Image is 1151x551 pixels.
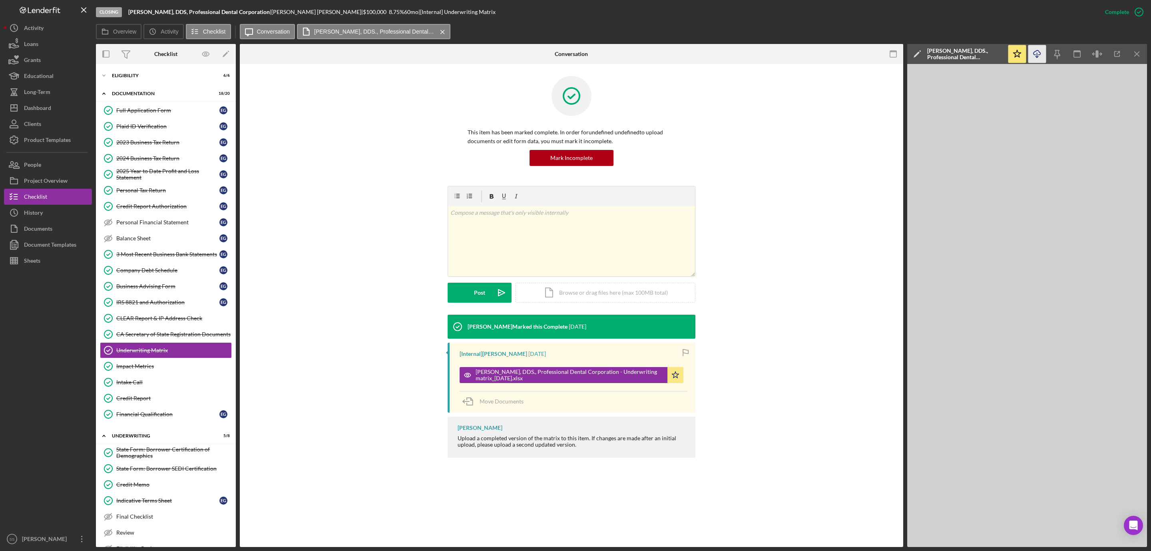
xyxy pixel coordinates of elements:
a: State Form: Borrower SEDI Certification [100,461,232,477]
button: SS[PERSON_NAME] [4,531,92,547]
div: Full Application Form [116,107,219,114]
button: [PERSON_NAME], DDS., Professional Dental Corporation - Underwriting matrix_[DATE].xlsx [460,367,683,383]
a: 2025 Year to Date Profit and Loss StatementEG [100,166,232,182]
div: [PERSON_NAME], DDS., Professional Dental Corporation - Underwriting matrix_[DATE].xlsx [476,369,663,381]
a: CLEAR Report & IP Address Check [100,310,232,326]
div: E G [219,202,227,210]
div: [Internal] [PERSON_NAME] [460,351,527,357]
a: Company Debt ScheduleEG [100,262,232,278]
div: Final Checklist [116,513,231,520]
div: [PERSON_NAME] [458,425,502,431]
div: [PERSON_NAME], DDS., Professional Dental Corporation - Underwriting matrix_[DATE].xlsx [927,48,1003,60]
div: 60 mo [404,9,418,15]
div: Business Advising Form [116,283,219,289]
div: Eligibility [112,73,210,78]
div: Underwriting [112,433,210,438]
a: Intake Call [100,374,232,390]
div: Personal Tax Return [116,187,219,194]
div: CA Secretary of State Registration Documents [116,331,231,337]
div: Post [474,283,485,303]
label: [PERSON_NAME], DDS., Professional Dental Corporation - Underwriting matrix_[DATE].xlsx [314,28,434,35]
a: State Form: Borrower Certification of Demographics [100,445,232,461]
a: Full Application FormEG [100,102,232,118]
a: Personal Financial StatementEG [100,214,232,230]
a: Plaid ID VerificationEG [100,118,232,134]
div: Conversation [555,51,588,57]
iframe: Document Preview [907,64,1147,547]
button: Checklist [186,24,231,39]
div: E G [219,218,227,226]
a: Financial QualificationEG [100,406,232,422]
a: Final Checklist [100,509,232,525]
div: 2023 Business Tax Return [116,139,219,146]
text: SS [10,537,15,541]
div: [PERSON_NAME] [20,531,72,549]
div: 2025 Year to Date Profit and Loss Statement [116,168,219,181]
a: Underwriting Matrix [100,342,232,358]
button: Complete [1097,4,1147,20]
div: | [128,9,271,15]
div: E G [219,497,227,505]
time: 2025-08-21 23:34 [528,351,546,357]
div: Plaid ID Verification [116,123,219,130]
div: E G [219,138,227,146]
a: Review [100,525,232,541]
div: Impact Metrics [116,363,231,369]
div: E G [219,106,227,114]
div: Review [116,529,231,536]
div: Complete [1105,4,1129,20]
a: Credit Report AuthorizationEG [100,198,232,214]
div: Underwriting Matrix [116,347,231,353]
div: 5 / 8 [215,433,230,438]
a: CA Secretary of State Registration Documents [100,326,232,342]
button: Post [448,283,512,303]
div: E G [219,154,227,162]
a: Indicative Terms SheetEG [100,493,232,509]
div: Mark Incomplete [550,150,593,166]
button: [PERSON_NAME], DDS., Professional Dental Corporation - Underwriting matrix_[DATE].xlsx [297,24,450,39]
div: [PERSON_NAME] Marked this Complete [468,323,568,330]
div: E G [219,266,227,274]
div: Intake Call [116,379,231,385]
button: Conversation [240,24,295,39]
button: Activity [143,24,183,39]
label: Overview [113,28,136,35]
label: Activity [161,28,178,35]
a: 2024 Business Tax ReturnEG [100,150,232,166]
div: E G [219,186,227,194]
div: E G [219,410,227,418]
label: Conversation [257,28,290,35]
div: 6 / 6 [215,73,230,78]
div: E G [219,234,227,242]
div: State Form: Borrower Certification of Demographics [116,446,231,459]
div: | [Internal] Underwriting Matrix [418,9,496,15]
a: Impact Metrics [100,358,232,374]
div: Personal Financial Statement [116,219,219,226]
div: Documentation [112,91,210,96]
